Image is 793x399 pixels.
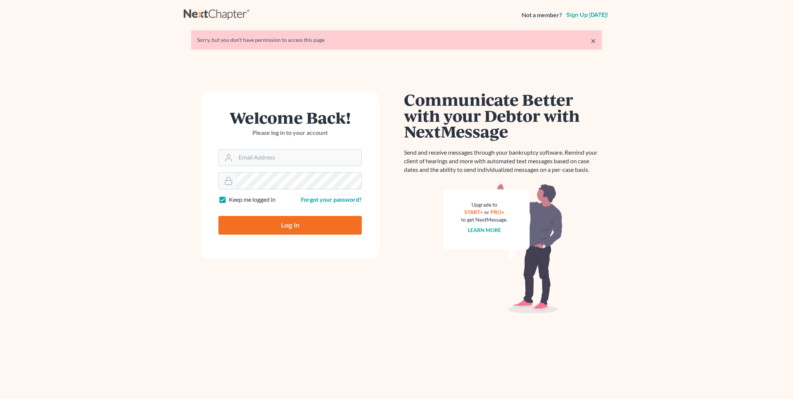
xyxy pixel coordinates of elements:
[461,216,507,223] div: to get NextMessage.
[301,196,362,203] a: Forgot your password?
[491,209,504,215] a: PRO+
[218,109,362,126] h1: Welcome Back!
[484,209,489,215] span: or
[565,12,609,18] a: Sign up [DATE]!
[522,11,562,19] strong: Not a member?
[464,209,483,215] a: START+
[229,195,276,204] label: Keep me logged in
[591,36,596,45] a: ×
[468,227,501,233] a: Learn more
[404,148,602,174] p: Send and receive messages through your bankruptcy software. Remind your client of hearings and mo...
[236,149,361,166] input: Email Address
[443,183,563,314] img: nextmessage_bg-59042aed3d76b12b5cd301f8e5b87938c9018125f34e5fa2b7a6b67550977c72.svg
[218,129,362,137] p: Please log in to your account
[404,92,602,139] h1: Communicate Better with your Debtor with NextMessage
[218,216,362,235] input: Log In
[197,36,596,44] div: Sorry, but you don't have permission to access this page
[461,201,507,208] div: Upgrade to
